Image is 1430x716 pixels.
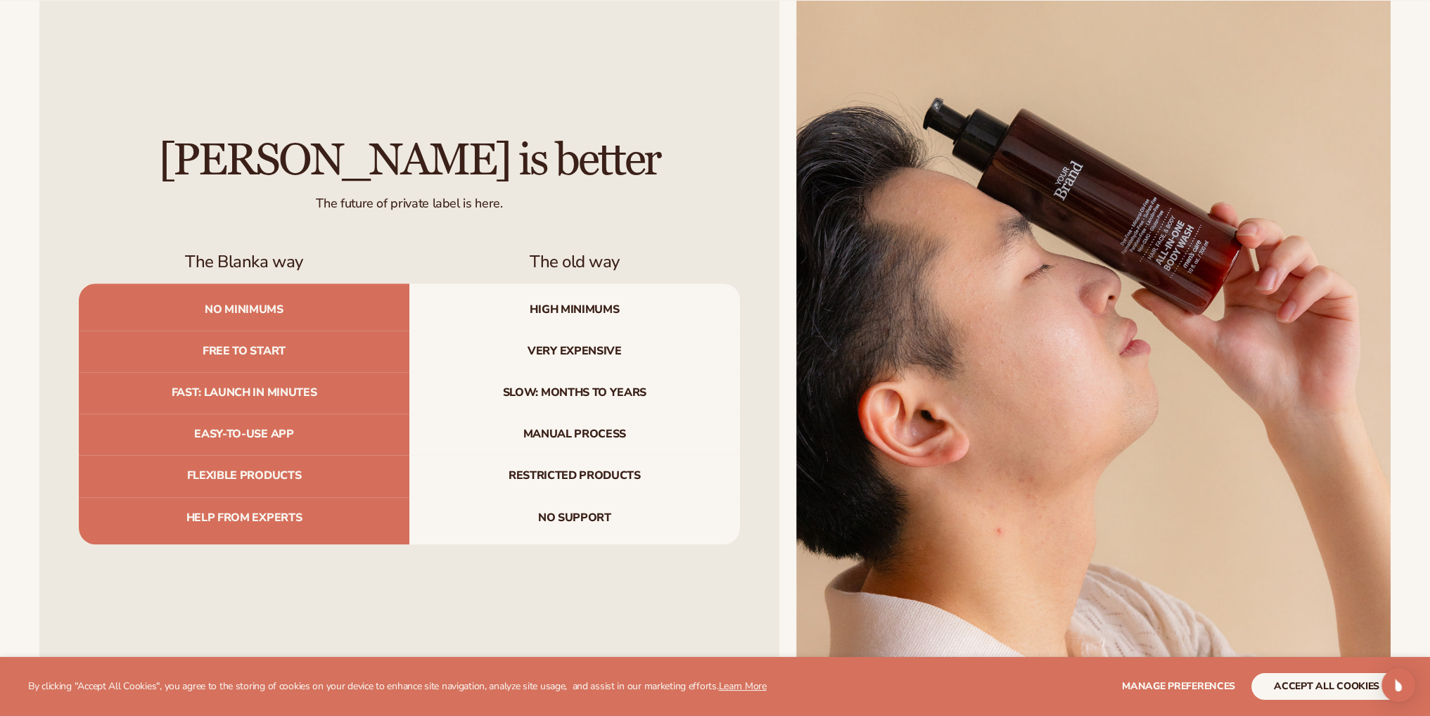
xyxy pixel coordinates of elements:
div: The future of private label is here. [79,184,740,212]
span: Very expensive [409,331,740,372]
div: Open Intercom Messenger [1381,668,1415,702]
span: No support [409,497,740,544]
h3: The Blanka way [79,252,409,272]
p: By clicking "Accept All Cookies", you agree to the storing of cookies on your device to enhance s... [28,681,767,693]
span: Help from experts [79,497,409,544]
h3: The old way [409,252,740,272]
span: High minimums [409,283,740,331]
span: No minimums [79,283,409,331]
button: Manage preferences [1122,673,1235,700]
h2: [PERSON_NAME] is better [79,137,740,184]
span: Slow: months to years [409,372,740,414]
button: accept all cookies [1251,673,1402,700]
span: Manage preferences [1122,679,1235,693]
span: Flexible products [79,455,409,497]
a: Learn More [718,679,766,693]
span: Manual process [409,414,740,455]
span: Free to start [79,331,409,372]
span: Restricted products [409,455,740,497]
span: Fast: launch in minutes [79,372,409,414]
span: Easy-to-use app [79,414,409,455]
